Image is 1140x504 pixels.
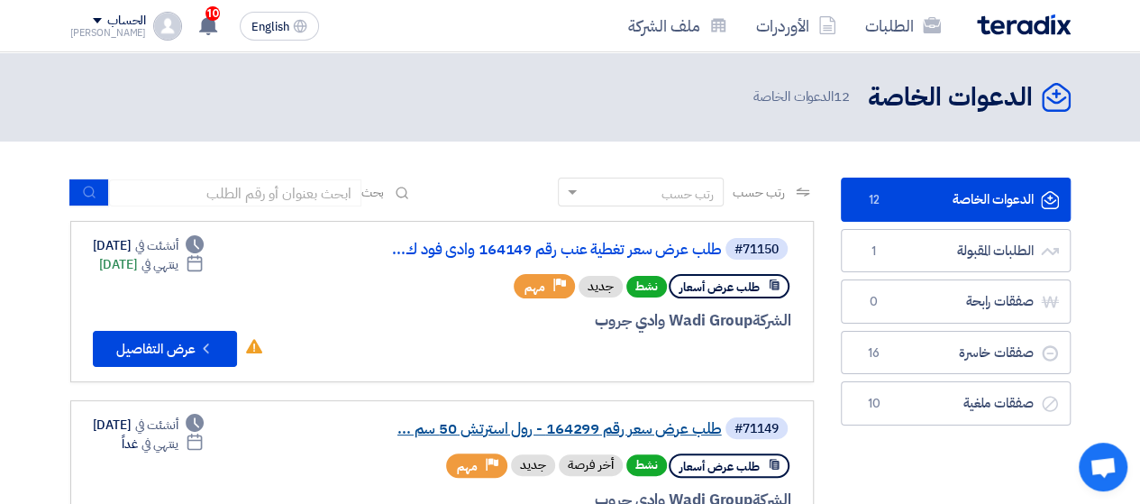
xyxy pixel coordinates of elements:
span: 10 [205,6,220,21]
span: طلب عرض أسعار [679,458,760,475]
span: English [251,21,289,33]
span: نشط [626,454,667,476]
div: غداً [122,435,204,454]
h2: الدعوات الخاصة [868,80,1033,115]
span: رتب حسب [733,183,784,202]
button: English [240,12,319,41]
div: جديد [579,276,623,298]
span: 0 [863,293,885,311]
a: الدعوات الخاصة12 [841,178,1071,222]
span: 1 [863,243,885,261]
a: صفقات خاسرة16 [841,331,1071,375]
span: 10 [863,395,885,413]
span: الشركة [752,309,791,332]
a: الأوردرات [742,5,851,47]
span: الدعوات الخاصة [753,87,853,107]
div: [PERSON_NAME] [70,28,147,38]
span: ينتهي في [141,435,178,454]
button: عرض التفاصيل [93,331,237,367]
a: الطلبات [851,5,955,47]
div: [DATE] [93,416,205,435]
div: #71150 [734,243,779,256]
a: Open chat [1079,443,1127,491]
div: #71149 [734,423,779,435]
span: نشط [626,276,667,298]
a: ملف الشركة [614,5,742,47]
div: أخر فرصة [559,454,623,476]
span: مهم [524,279,545,296]
div: Wadi Group وادي جروب [358,309,791,333]
div: رتب حسب [661,185,714,204]
div: جديد [511,454,555,476]
div: [DATE] [93,236,205,255]
a: الطلبات المقبولة1 [841,229,1071,273]
a: طلب عرض سعر تغطية عنب رقم 164149 وادى فود ك... [361,242,722,258]
div: الحساب [107,14,146,29]
span: ينتهي في [141,255,178,274]
input: ابحث بعنوان أو رقم الطلب [109,179,361,206]
span: 12 [863,191,885,209]
span: أنشئت في [135,236,178,255]
a: صفقات ملغية10 [841,381,1071,426]
span: مهم [457,458,478,475]
span: طلب عرض أسعار [679,279,760,296]
img: profile_test.png [153,12,182,41]
span: بحث [361,183,385,202]
a: طلب عرض سعر رقم 164299 - رول استرتش 50 سم ... [361,421,722,437]
span: 12 [834,87,850,106]
span: أنشئت في [135,416,178,435]
span: 16 [863,344,885,362]
a: صفقات رابحة0 [841,279,1071,324]
img: Teradix logo [977,14,1071,35]
div: [DATE] [99,255,205,274]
